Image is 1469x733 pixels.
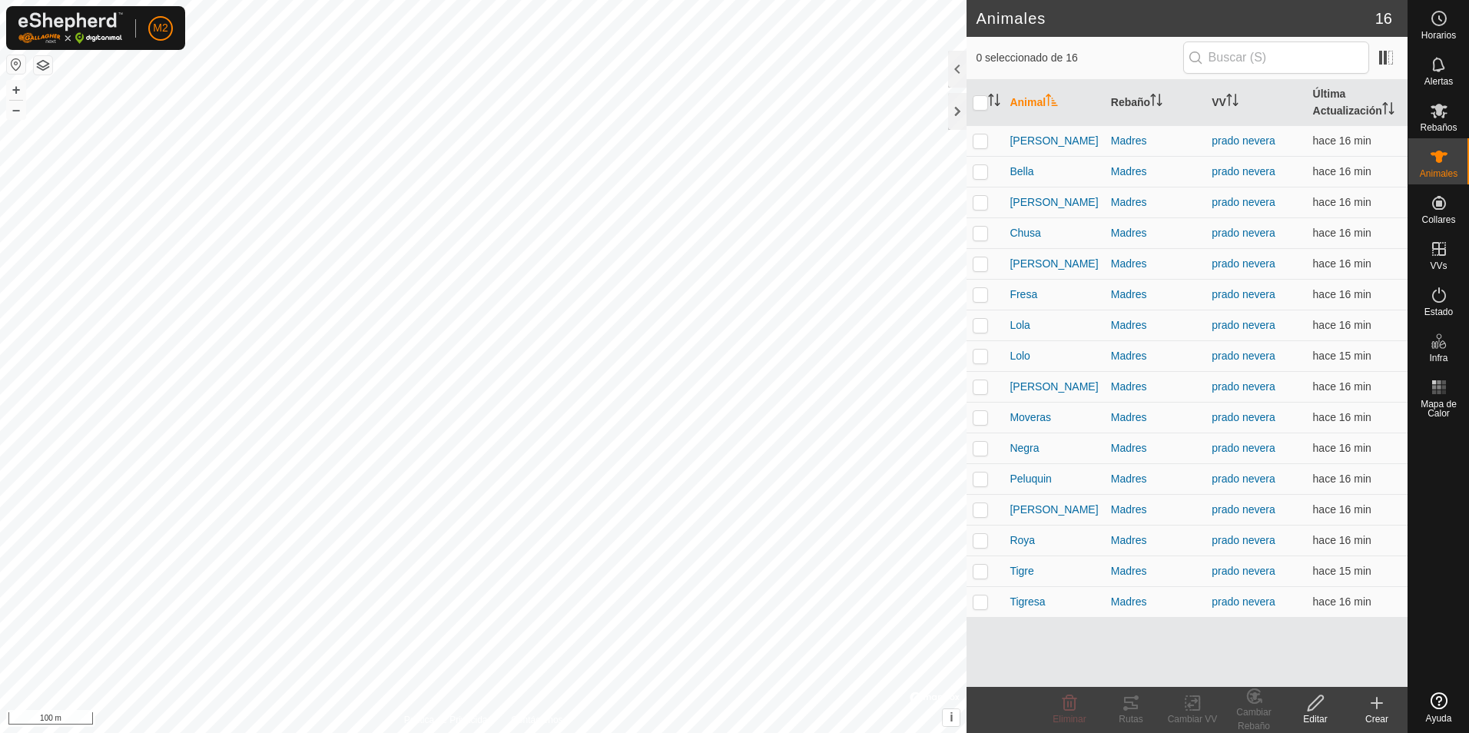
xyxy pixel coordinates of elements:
[1111,317,1199,333] div: Madres
[1313,134,1371,147] span: 25 sept 2025, 16:05
[1212,227,1275,239] a: prado nevera
[1212,257,1275,270] a: prado nevera
[1111,410,1199,426] div: Madres
[1162,712,1223,726] div: Cambiar VV
[1313,196,1371,208] span: 25 sept 2025, 16:05
[1111,379,1199,395] div: Madres
[1424,307,1453,317] span: Estado
[404,713,492,727] a: Política de Privacidad
[976,9,1374,28] h2: Animales
[1421,31,1456,40] span: Horarios
[1111,502,1199,518] div: Madres
[1053,714,1086,725] span: Eliminar
[1010,594,1045,610] span: Tigresa
[1105,80,1205,126] th: Rebaño
[1313,319,1371,331] span: 25 sept 2025, 16:05
[1100,712,1162,726] div: Rutas
[1430,261,1447,270] span: VVs
[1010,317,1030,333] span: Lola
[1408,686,1469,729] a: Ayuda
[1111,287,1199,303] div: Madres
[1111,133,1199,149] div: Madres
[511,713,562,727] a: Contáctenos
[1010,225,1040,241] span: Chusa
[1212,411,1275,423] a: prado nevera
[1010,471,1052,487] span: Peluquin
[1212,165,1275,177] a: prado nevera
[1010,502,1098,518] span: [PERSON_NAME]
[1426,714,1452,723] span: Ayuda
[1421,215,1455,224] span: Collares
[1313,227,1371,239] span: 25 sept 2025, 16:05
[1010,410,1051,426] span: Moveras
[1111,563,1199,579] div: Madres
[1111,164,1199,180] div: Madres
[1010,287,1037,303] span: Fresa
[1212,196,1275,208] a: prado nevera
[1307,80,1408,126] th: Última Actualización
[1212,442,1275,454] a: prado nevera
[950,711,953,724] span: i
[988,96,1000,108] p-sorticon: Activar para ordenar
[1010,164,1033,180] span: Bella
[1212,565,1275,577] a: prado nevera
[34,56,52,75] button: Capas del Mapa
[1111,471,1199,487] div: Madres
[7,81,25,99] button: +
[1375,7,1392,30] span: 16
[1212,380,1275,393] a: prado nevera
[1010,440,1039,456] span: Negra
[1010,133,1098,149] span: [PERSON_NAME]
[1111,532,1199,549] div: Madres
[1111,348,1199,364] div: Madres
[1111,225,1199,241] div: Madres
[1313,257,1371,270] span: 25 sept 2025, 16:05
[1010,563,1033,579] span: Tigre
[1313,534,1371,546] span: 25 sept 2025, 16:05
[18,12,123,44] img: Logo Gallagher
[1424,77,1453,86] span: Alertas
[1313,473,1371,485] span: 25 sept 2025, 16:05
[1313,350,1371,362] span: 25 sept 2025, 16:05
[943,709,960,726] button: i
[1346,712,1408,726] div: Crear
[1212,473,1275,485] a: prado nevera
[7,101,25,119] button: –
[1010,348,1030,364] span: Lolo
[1003,80,1104,126] th: Animal
[1223,705,1285,733] div: Cambiar Rebaño
[1429,353,1447,363] span: Infra
[7,55,25,74] button: Restablecer Mapa
[976,50,1182,66] span: 0 seleccionado de 16
[1212,319,1275,331] a: prado nevera
[1313,380,1371,393] span: 25 sept 2025, 16:05
[1313,565,1371,577] span: 25 sept 2025, 16:05
[1010,379,1098,395] span: [PERSON_NAME]
[1212,134,1275,147] a: prado nevera
[1313,442,1371,454] span: 25 sept 2025, 16:05
[1420,169,1457,178] span: Animales
[1111,256,1199,272] div: Madres
[1010,256,1098,272] span: [PERSON_NAME]
[1212,534,1275,546] a: prado nevera
[1010,194,1098,211] span: [PERSON_NAME]
[1420,123,1457,132] span: Rebaños
[1382,104,1394,117] p-sorticon: Activar para ordenar
[1212,595,1275,608] a: prado nevera
[1412,400,1465,418] span: Mapa de Calor
[1226,96,1239,108] p-sorticon: Activar para ordenar
[1111,594,1199,610] div: Madres
[1313,411,1371,423] span: 25 sept 2025, 16:05
[1150,96,1162,108] p-sorticon: Activar para ordenar
[1046,96,1058,108] p-sorticon: Activar para ordenar
[1212,503,1275,516] a: prado nevera
[1313,288,1371,300] span: 25 sept 2025, 16:05
[1010,532,1035,549] span: Roya
[1205,80,1306,126] th: VV
[1212,350,1275,362] a: prado nevera
[1285,712,1346,726] div: Editar
[1313,595,1371,608] span: 25 sept 2025, 16:05
[1212,288,1275,300] a: prado nevera
[1111,440,1199,456] div: Madres
[153,20,167,36] span: M2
